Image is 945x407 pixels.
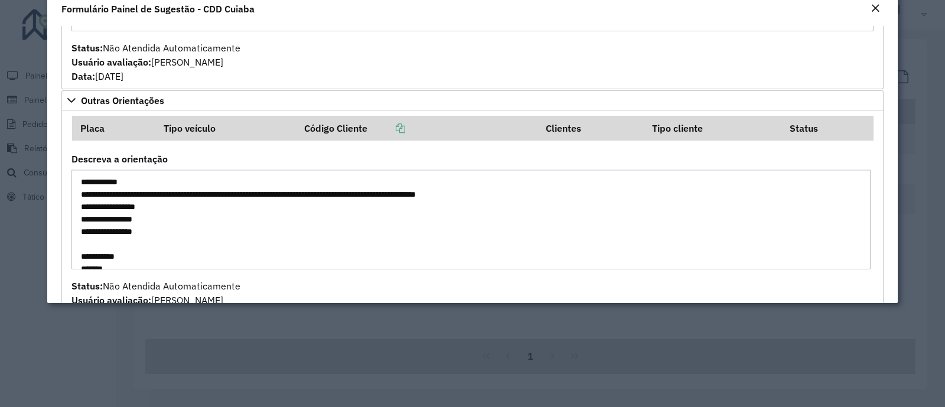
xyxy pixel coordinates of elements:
a: Outras Orientações [61,90,884,110]
strong: Status: [71,280,103,292]
th: Status [782,116,874,141]
strong: Data: [71,70,95,82]
strong: Usuário avaliação: [71,56,151,68]
th: Tipo veículo [155,116,296,141]
button: Close [867,1,884,17]
th: Placa [72,116,156,141]
div: Outras Orientações [61,110,884,327]
strong: Usuário avaliação: [71,294,151,306]
em: Fechar [871,4,880,13]
strong: Status: [71,42,103,54]
th: Código Cliente [296,116,537,141]
th: Tipo cliente [644,116,782,141]
th: Clientes [537,116,644,141]
span: Não Atendida Automaticamente [PERSON_NAME] [DATE] [71,42,240,82]
h4: Formulário Painel de Sugestão - CDD Cuiaba [61,2,255,16]
a: Copiar [367,122,405,134]
span: Não Atendida Automaticamente [PERSON_NAME] [DATE] [71,280,240,320]
label: Descreva a orientação [71,152,168,166]
span: Outras Orientações [81,96,164,105]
